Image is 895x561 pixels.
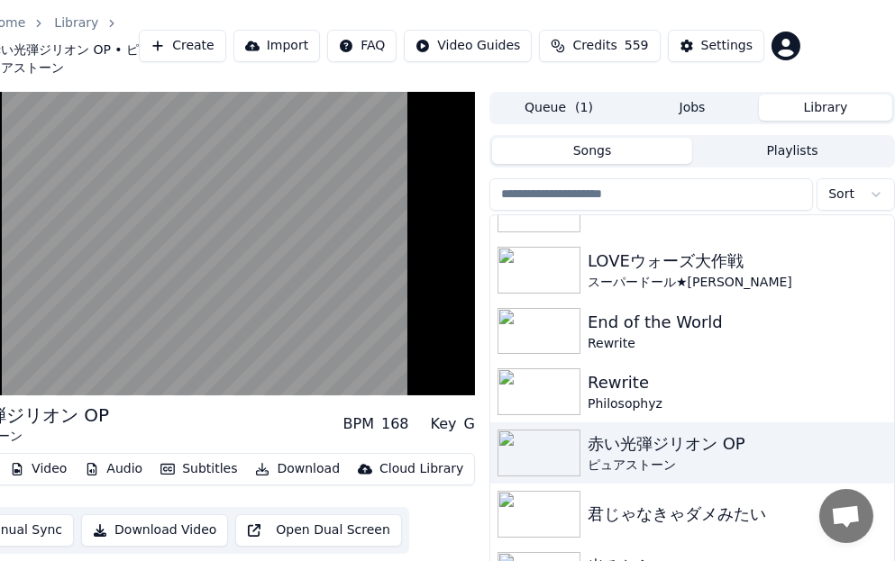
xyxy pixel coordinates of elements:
[588,249,887,274] div: LOVEウォーズ大作戦
[626,95,759,121] button: Jobs
[248,457,347,482] button: Download
[381,413,409,435] div: 168
[492,95,626,121] button: Queue
[81,514,228,547] button: Download Video
[233,30,320,62] button: Import
[701,37,753,55] div: Settings
[692,138,892,164] button: Playlists
[668,30,764,62] button: Settings
[78,457,150,482] button: Audio
[588,274,887,292] div: スーパードール★[PERSON_NAME]
[492,138,692,164] button: Songs
[759,95,892,121] button: Library
[343,413,374,435] div: BPM
[588,335,887,353] div: Rewrite
[575,99,593,117] span: ( 1 )
[819,489,873,543] div: チャットを開く
[54,14,98,32] a: Library
[588,431,887,457] div: 赤い光弾ジリオン OP
[588,310,887,335] div: End of the World
[588,457,887,475] div: ピュアストーン
[588,370,887,395] div: Rewrite
[625,37,649,55] span: 559
[404,30,532,62] button: Video Guides
[379,460,463,478] div: Cloud Library
[588,395,887,413] div: Philosophyz
[139,30,226,62] button: Create
[464,413,475,435] div: G
[572,37,616,55] span: Credits
[327,30,397,62] button: FAQ
[539,30,660,62] button: Credits559
[431,413,457,435] div: Key
[828,185,854,204] span: Sort
[153,457,244,482] button: Subtitles
[3,457,74,482] button: Video
[588,502,887,527] div: 君じゃなきゃダメみたい
[235,514,402,547] button: Open Dual Screen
